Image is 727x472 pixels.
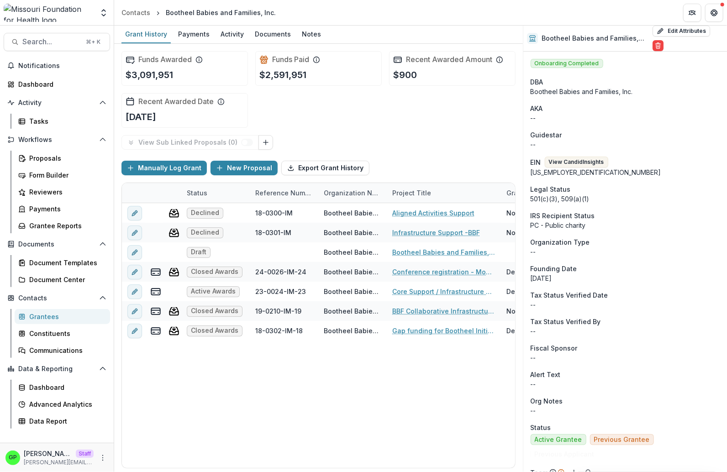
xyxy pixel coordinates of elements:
a: Dashboard [15,380,110,395]
div: Delegated [506,326,540,336]
a: Data Report [15,414,110,429]
div: Non Delegated [506,208,555,218]
a: Infrastructure Support -BBF [392,228,480,237]
a: Constituents [15,326,110,341]
div: Grantees [29,312,103,321]
button: View Sub Linked Proposals (0) [121,135,259,150]
div: Bootheel Babies and Families, Inc. [324,208,381,218]
a: Bootheel Babies and Families, Inc. - [DATE] - [DATE] Request for Concept Papers [392,247,495,257]
a: Proposals [15,151,110,166]
div: 18-0301-IM [255,228,291,237]
a: Contacts [118,6,154,19]
span: Closed Awards [191,327,238,335]
span: Draft [191,248,206,256]
span: Fiscal Sponsor [531,343,578,353]
button: view-payments [150,286,161,297]
a: Payments [15,201,110,216]
button: Partners [683,4,701,22]
button: view-payments [150,306,161,317]
div: Payments [174,27,213,41]
p: -- [531,379,720,389]
span: Active Awards [191,288,236,295]
div: ⌘ + K [84,37,102,47]
h2: Recent Awarded Date [138,97,214,106]
div: Bootheel Babies and Families, Inc. [324,287,381,296]
div: Advanced Analytics [29,399,103,409]
span: Data & Reporting [18,365,95,373]
div: Form Builder [29,170,103,180]
div: Delegated [506,287,540,296]
span: IRS Recipient Status [531,211,595,220]
div: Reviewers [29,187,103,197]
button: view-payments [150,325,161,336]
a: Document Center [15,272,110,287]
div: Communications [29,346,103,355]
div: Dashboard [18,79,103,89]
div: Reference Number [250,183,318,203]
div: Payments [29,204,103,214]
div: Griffin Perry [9,455,17,461]
button: edit [127,245,142,260]
button: edit [127,304,142,319]
span: AKA [531,104,543,113]
a: Communications [15,343,110,358]
div: Notes [298,27,325,41]
button: edit [127,226,142,240]
div: Project Title [387,183,501,203]
span: Closed Awards [191,307,238,315]
button: Delete [653,40,664,51]
button: Manually Log Grant [121,161,207,175]
div: Grant Type [501,183,569,203]
p: $900 [393,68,417,82]
div: 19-0210-IM-19 [255,306,301,316]
button: Open Documents [4,237,110,252]
a: Activity [217,26,248,43]
button: Export Grant History [281,161,369,175]
button: Open Data & Reporting [4,362,110,376]
span: Declined [191,229,219,236]
h2: Funds Paid [272,55,309,64]
div: Bootheel Babies and Families, Inc. [324,326,381,336]
span: Search... [22,37,80,46]
a: Conference registration - Moms and Baby Action Network Conference [392,267,495,277]
div: Bootheel Babies and Families, Inc. [531,87,720,96]
div: [DATE] [531,273,720,283]
div: Documents [251,27,295,41]
div: Delegated [506,267,540,277]
div: Document Templates [29,258,103,267]
div: Non Delegated [506,228,555,237]
div: Grantee Reports [29,221,103,231]
a: Payments [174,26,213,43]
a: BBF Collaborative Infrastructure Implementation [392,306,495,316]
div: -- [531,140,720,149]
p: -- [531,247,720,257]
a: Core Support / Infrastructure Support to Continue Capacity Building in the [GEOGRAPHIC_DATA] [392,287,495,296]
span: DBA [531,77,543,87]
span: Activity [18,99,95,107]
a: Reviewers [15,184,110,199]
a: Grantees [15,309,110,324]
button: edit [127,324,142,338]
div: Reference Number [250,188,318,198]
span: Organization Type [531,237,590,247]
button: Open Activity [4,95,110,110]
div: Bootheel Babies and Families, Inc. [166,8,276,17]
button: Get Help [705,4,723,22]
button: view-payments [150,267,161,278]
button: Open entity switcher [97,4,110,22]
div: Non Delegated [506,306,555,316]
span: Alert Text [531,370,561,379]
span: Tax Status Verified By [531,317,601,326]
div: Dashboard [29,383,103,392]
button: Search... [4,33,110,51]
p: -- [531,113,720,123]
a: Grant History [121,26,171,43]
a: Aligned Activities Support [392,208,474,218]
span: Contacts [18,294,95,302]
a: Notes [298,26,325,43]
a: Dashboard [4,77,110,92]
div: Activity [217,27,248,41]
div: Status [181,183,250,203]
button: New Proposal [211,161,278,175]
div: [US_EMPLOYER_IDENTIFICATION_NUMBER] [531,168,720,177]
